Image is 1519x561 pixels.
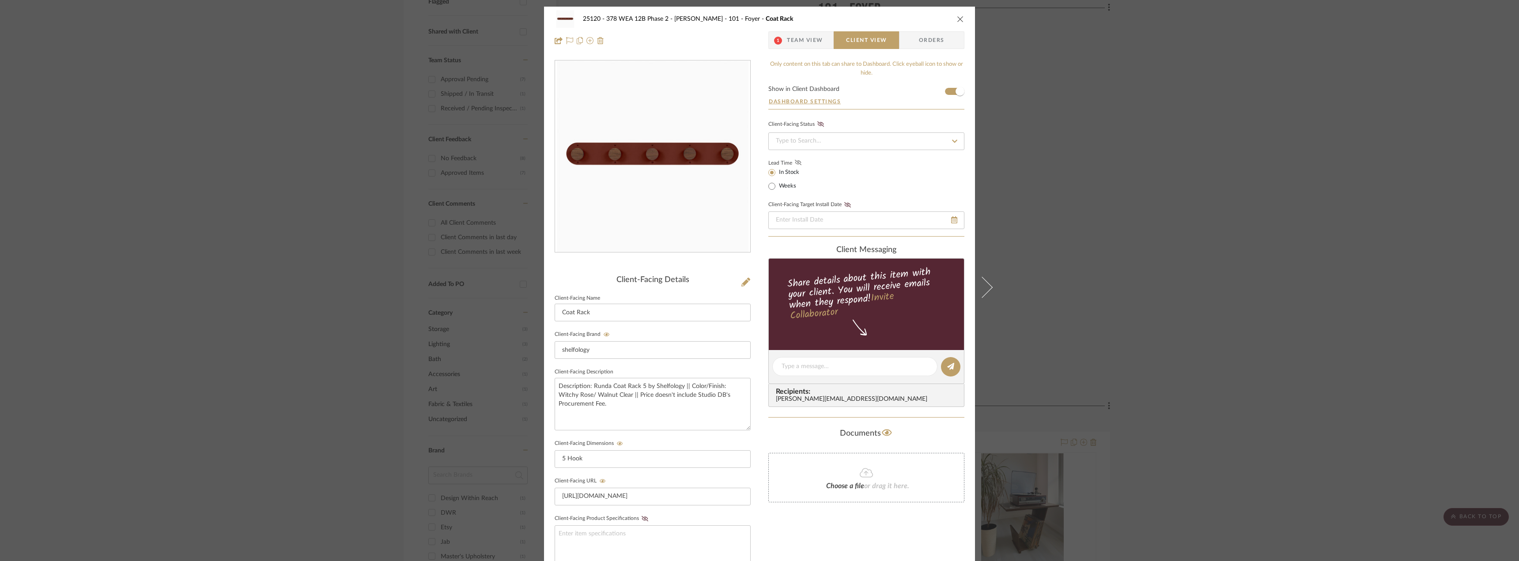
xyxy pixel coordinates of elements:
label: Client-Facing URL [555,478,608,484]
div: 0 [555,61,750,252]
input: Enter Client-Facing Brand [555,341,751,359]
label: Client-Facing Brand [555,331,612,338]
img: 1253ff5e-8f64-4f5c-b6f2-5f9982f9ed42_48x40.jpg [555,10,576,28]
div: Only content on this tab can share to Dashboard. Click eyeball icon to show or hide. [768,60,964,77]
span: 101 - Foyer [729,16,766,22]
label: Lead Time [768,159,814,167]
span: Coat Rack [766,16,793,22]
span: 1 [774,37,782,45]
div: Client-Facing Status [768,120,827,129]
button: Client-Facing URL [597,478,608,484]
div: Client-Facing Details [555,275,751,285]
button: Lead Time [792,158,804,167]
div: [PERSON_NAME][EMAIL_ADDRESS][DOMAIN_NAME] [776,396,960,403]
div: Share details about this item with your client. You will receive emails when they respond! [767,264,966,324]
input: Enter item dimensions [555,450,751,468]
input: Enter Client-Facing Item Name [555,304,751,321]
span: Client View [846,31,887,49]
button: close [956,15,964,23]
span: Recipients: [776,388,960,395]
input: Type to Search… [768,132,964,150]
label: Client-Facing Dimensions [555,441,626,447]
span: Choose a file [826,482,864,489]
button: Client-Facing Product Specifications [639,516,651,522]
mat-radio-group: Select item type [768,167,814,192]
div: Documents [768,426,964,441]
button: Client-Facing Brand [601,331,612,338]
label: Client-Facing Name [555,296,600,301]
label: In Stock [777,169,799,177]
label: Client-Facing Target Install Date [768,202,854,208]
input: Enter Install Date [768,211,964,229]
span: or drag it here. [864,482,909,489]
button: Client-Facing Target Install Date [842,202,854,208]
label: Client-Facing Description [555,370,613,374]
img: Remove from project [597,37,604,44]
button: Dashboard Settings [768,98,841,105]
div: client Messaging [768,245,964,255]
label: Weeks [777,182,796,190]
span: 25120 - 378 WEA 12B Phase 2 - [PERSON_NAME] [583,16,729,22]
span: Orders [909,31,954,49]
label: Client-Facing Product Specifications [555,516,651,522]
span: Team View [787,31,823,49]
img: 1253ff5e-8f64-4f5c-b6f2-5f9982f9ed42_436x436.jpg [557,61,748,252]
button: Client-Facing Dimensions [614,441,626,447]
input: Enter item URL [555,488,751,505]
